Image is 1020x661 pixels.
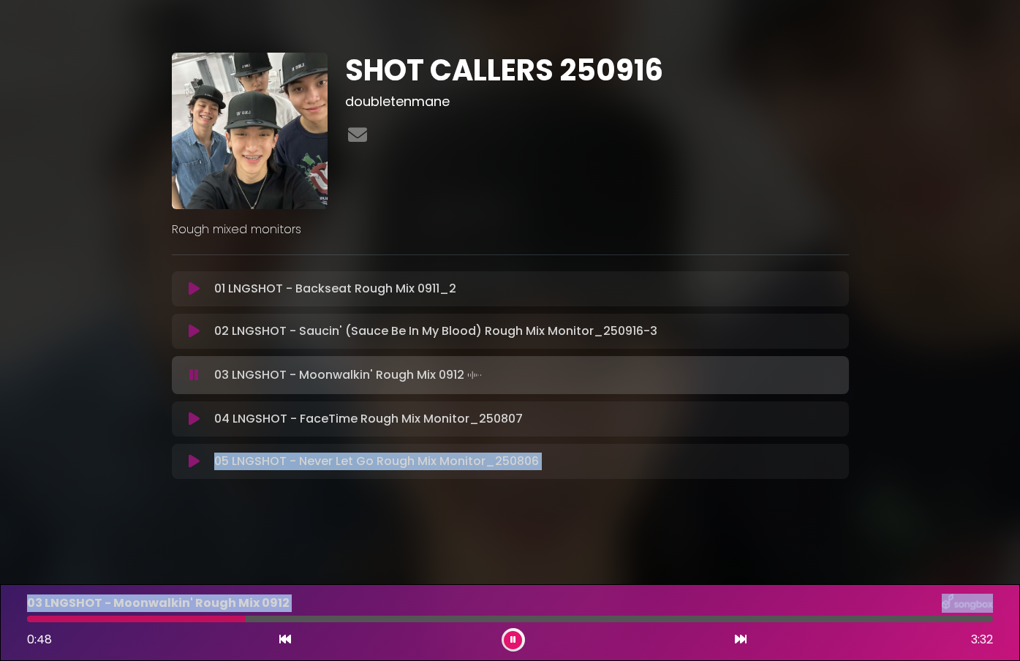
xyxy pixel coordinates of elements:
[214,280,456,298] p: 01 LNGSHOT - Backseat Rough Mix 0911_2
[214,322,657,340] p: 02 LNGSHOT - Saucin' (Sauce Be In My Blood) Rough Mix Monitor_250916-3
[172,221,849,238] p: Rough mixed monitors
[345,94,849,110] h3: doubletenmane
[214,365,485,385] p: 03 LNGSHOT - Moonwalkin' Rough Mix 0912
[464,365,485,385] img: waveform4.gif
[172,53,328,209] img: EhfZEEfJT4ehH6TTm04u
[345,53,849,88] h1: SHOT CALLERS 250916
[214,453,539,470] p: 05 LNGSHOT - Never Let Go Rough Mix Monitor_250806
[214,410,523,428] p: 04 LNGSHOT - FaceTime Rough Mix Monitor_250807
